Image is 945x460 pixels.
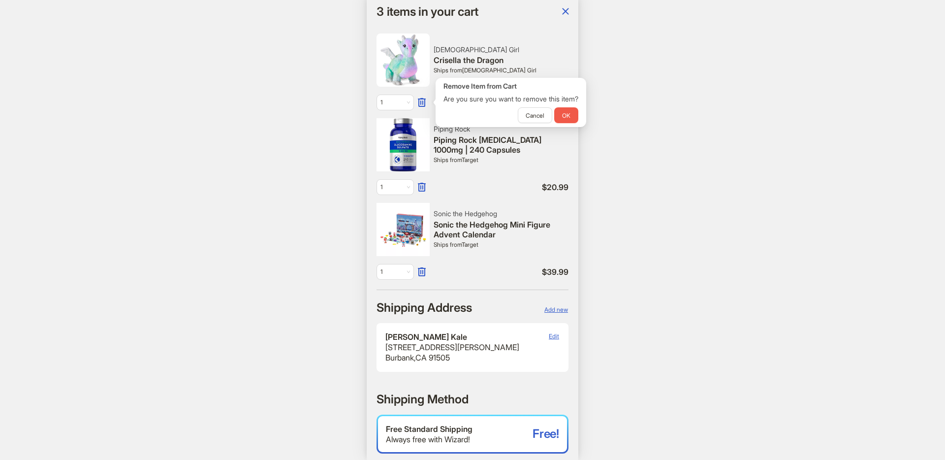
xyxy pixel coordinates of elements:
[434,267,568,277] span: $ 39.99
[386,434,533,445] div: Always free with Wizard!
[533,427,559,440] span: Free!
[380,264,410,279] span: 1
[518,107,552,123] button: Cancel
[386,424,533,434] div: Free Standard Shipping
[434,66,568,74] div: Ships from [DEMOGRAPHIC_DATA] Girl
[377,203,430,256] img: Sonic the Hedgehog Mini Figure Advent Calendar
[434,156,568,164] div: Ships from Target
[434,182,568,193] span: $ 20.99
[380,95,410,110] span: 1
[377,118,430,171] img: Piping Rock Glucosamine Sulfate 1000mg | 240 Capsules
[434,125,568,133] div: Piping Rock
[377,33,430,87] img: Crisella the Dragon
[434,241,568,249] div: Ships from Target
[548,332,560,340] button: Edit
[385,353,519,363] div: Burbank , CA 91505
[380,180,410,195] span: 1
[526,112,544,119] span: Cancel
[434,45,568,54] div: [DEMOGRAPHIC_DATA] Girl
[434,209,568,218] div: Sonic the Hedgehog
[544,306,568,313] span: Add new
[549,332,559,340] span: Edit
[385,342,519,353] div: [STREET_ADDRESS][PERSON_NAME]
[544,305,568,314] button: Add new
[385,332,519,342] div: [PERSON_NAME] Kale
[443,95,578,103] div: Are you sure you want to remove this item?
[562,112,570,119] span: OK
[434,135,568,156] div: Piping Rock [MEDICAL_DATA] 1000mg | 240 Capsules
[377,392,469,407] h2: Shipping Method
[377,300,472,315] h2: Shipping Address
[434,98,568,108] span: $ 28.00
[434,220,568,240] div: Sonic the Hedgehog Mini Figure Advent Calendar
[377,5,478,18] h1: 3 items in your cart
[554,107,578,123] button: OK
[434,55,568,66] div: Crisella the Dragon
[443,82,578,91] div: Remove Item from Cart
